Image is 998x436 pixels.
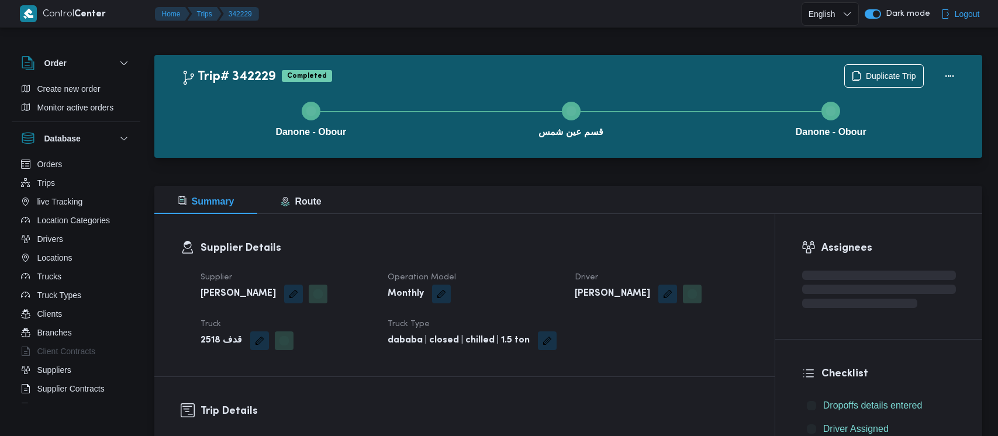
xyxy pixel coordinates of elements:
span: Driver Assigned [823,424,889,434]
img: X8yXhbKr1z7QwAAAABJRU5ErkJggg== [20,5,37,22]
span: Trucks [37,269,61,283]
h2: Trip# 342229 [181,70,276,85]
span: Dark mode [881,9,930,19]
span: Branches [37,326,72,340]
span: Client Contracts [37,344,96,358]
button: Location Categories [16,211,136,230]
span: Suppliers [37,363,71,377]
button: Trucks [16,267,136,286]
span: قسم عين شمس [538,125,603,139]
b: dababa | closed | chilled | 1.5 ton [388,334,530,348]
b: 2518 قدف [201,334,242,348]
span: Duplicate Trip [866,69,916,83]
span: Devices [37,400,67,414]
span: Truck Types [37,288,81,302]
button: live Tracking [16,192,136,211]
span: Orders [37,157,63,171]
span: Operation Model [388,274,456,281]
span: Dropoffs details entered [823,399,923,413]
h3: Trip Details [201,403,748,419]
button: Branches [16,323,136,342]
span: Location Categories [37,213,110,227]
button: Duplicate Trip [844,64,924,88]
span: Summary [178,196,234,206]
svg: Step 3 is complete [826,106,835,116]
span: Monitor active orders [37,101,114,115]
span: Supplier Contracts [37,382,105,396]
button: Supplier Contracts [16,379,136,398]
button: Create new order [16,79,136,98]
svg: Step 2 is complete [567,106,576,116]
h3: Assignees [821,240,956,256]
button: Drivers [16,230,136,248]
button: Clients [16,304,136,323]
button: قسم عين شمس [441,88,701,148]
span: Trips [37,176,56,190]
button: Client Contracts [16,342,136,361]
span: Supplier [201,274,232,281]
button: Logout [936,2,985,26]
span: Logout [955,7,980,21]
h3: Database [44,132,81,146]
button: Danone - Obour [181,88,441,148]
button: Home [155,7,190,21]
span: Truck [201,320,221,328]
span: Driver [575,274,598,281]
span: Danone - Obour [275,125,346,139]
span: Create new order [37,82,101,96]
b: Monthly [388,287,424,301]
span: Completed [282,70,332,82]
button: Suppliers [16,361,136,379]
h3: Supplier Details [201,240,748,256]
button: Monitor active orders [16,98,136,117]
button: Devices [16,398,136,417]
button: Dropoffs details entered [802,396,956,415]
span: Route [281,196,321,206]
button: Actions [938,64,961,88]
div: Database [12,155,140,408]
h3: Checklist [821,366,956,382]
button: Truck Types [16,286,136,304]
button: 342229 [219,7,259,21]
svg: Step 1 is complete [306,106,316,116]
b: Center [74,10,106,19]
button: Trips [16,174,136,192]
span: live Tracking [37,195,83,209]
span: Drivers [37,232,63,246]
span: Clients [37,307,63,321]
b: [PERSON_NAME] [201,287,276,301]
button: Locations [16,248,136,267]
span: Truck Type [388,320,430,328]
button: Orders [16,155,136,174]
button: Database [21,132,131,146]
button: Trips [188,7,222,21]
span: Dropoffs details entered [823,400,923,410]
span: Danone - Obour [796,125,866,139]
span: Locations [37,251,72,265]
b: [PERSON_NAME] [575,287,650,301]
b: Completed [287,72,327,79]
span: Driver Assigned [823,422,889,436]
button: Order [21,56,131,70]
h3: Order [44,56,67,70]
div: Order [12,79,140,122]
button: Danone - Obour [701,88,961,148]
